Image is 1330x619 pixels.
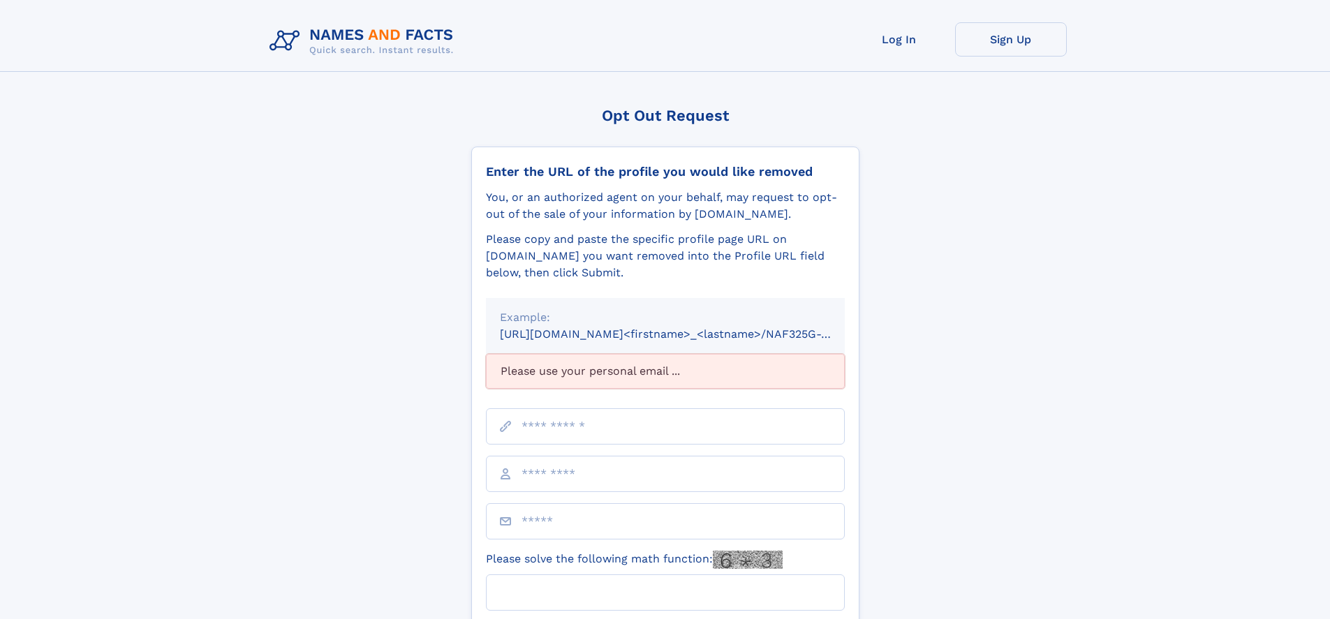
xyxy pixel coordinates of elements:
a: Log In [843,22,955,57]
div: Opt Out Request [471,107,859,124]
img: Logo Names and Facts [264,22,465,60]
div: Example: [500,309,831,326]
small: [URL][DOMAIN_NAME]<firstname>_<lastname>/NAF325G-xxxxxxxx [500,327,871,341]
div: You, or an authorized agent on your behalf, may request to opt-out of the sale of your informatio... [486,189,845,223]
div: Please copy and paste the specific profile page URL on [DOMAIN_NAME] you want removed into the Pr... [486,231,845,281]
div: Please use your personal email ... [486,354,845,389]
div: Enter the URL of the profile you would like removed [486,164,845,179]
a: Sign Up [955,22,1067,57]
label: Please solve the following math function: [486,551,783,569]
